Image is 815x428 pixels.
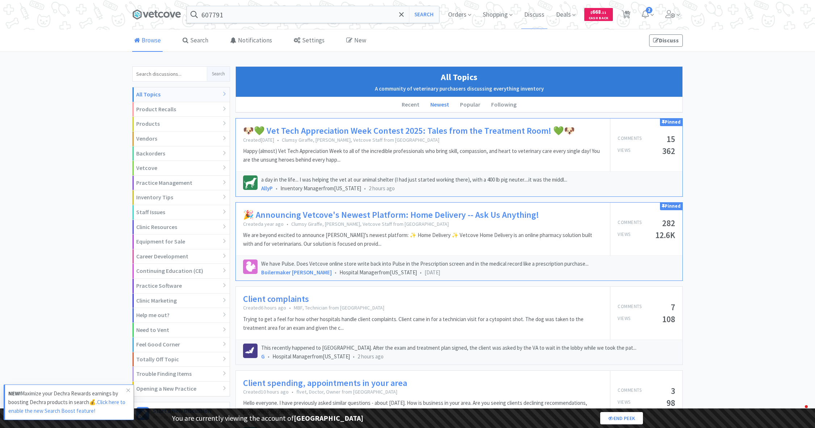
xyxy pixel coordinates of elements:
[261,353,265,360] a: G
[133,67,207,81] input: Search discussions...
[243,126,575,136] a: 🐶💚 Vet Tech Appreciation Week Contest 2025: Tales from the Treatment Room! 💚🐶
[590,8,606,15] span: 668
[649,34,683,47] a: Discuss
[132,30,163,52] a: Browse
[243,304,603,311] p: Created 6 hours ago MBF, Technician from [GEOGRAPHIC_DATA]
[261,269,332,276] a: Boilermaker [PERSON_NAME]
[133,146,230,161] div: Backorders
[353,353,355,360] span: •
[590,10,592,15] span: $
[618,231,631,239] p: Views
[261,185,273,192] a: AllyP
[294,414,363,423] strong: [GEOGRAPHIC_DATA]
[228,30,274,52] a: Notifications
[289,304,291,311] span: •
[618,135,641,143] p: Comments
[261,184,675,193] div: Inventory Manager from [US_STATE]
[618,387,641,395] p: Comments
[425,269,440,276] span: [DATE]
[396,97,425,112] li: Recent
[187,6,439,23] input: Search by item, sku, manufacturer, ingredient, size...
[261,175,675,184] p: a day in the life... I was helping the vet at our animal shelter (I had just started working ther...
[133,190,230,205] div: Inventory Tips
[646,7,652,13] span: 2
[486,97,522,112] li: Following
[8,389,126,415] p: Maximize your Dechra Rewards earnings by boosting Dechra products in search💰.
[358,353,384,360] span: 2 hours ago
[671,303,675,311] h5: 7
[662,147,675,155] h5: 362
[261,344,675,352] p: This recently happened to [GEOGRAPHIC_DATA]. After the exam and treatment plan signed, the client...
[369,185,395,192] span: 2 hours ago
[335,269,337,276] span: •
[133,102,230,117] div: Product Recalls
[261,352,675,361] div: Hospital Manager from [US_STATE]
[601,10,606,15] span: . 11
[655,231,675,239] h5: 12.6K
[243,294,309,304] a: Client complaints
[589,16,609,21] span: Cash Back
[133,382,230,396] div: Opening a New Practice
[618,399,631,407] p: Views
[666,399,675,407] h5: 98
[133,176,230,191] div: Practice Management
[276,185,277,192] span: •
[455,97,486,112] li: Popular
[268,353,269,360] span: •
[261,259,675,268] p: We have Pulse. Does Vetcove online store write back into Pulse in the Prescription screen and in ...
[133,294,230,308] div: Clinic Marketing
[619,12,634,19] a: 40
[409,6,439,23] button: Search
[243,221,603,227] p: Created a year ago Clumsy Giraffe, [PERSON_NAME], Vetcove Staff from [GEOGRAPHIC_DATA]
[133,161,230,176] div: Vetcove
[133,279,230,294] div: Practice Software
[133,352,230,367] div: Totally Off Topic
[584,5,613,24] a: $668.11Cash Back
[243,399,603,416] p: Hello everyone. I have previously asked similar questions - about [DATE]. How is business in your...
[181,30,210,52] a: Search
[133,205,230,220] div: Staff Issues
[521,12,547,18] a: Discuss
[133,367,230,382] div: Trouble Finding Items
[243,231,603,248] p: We are beyond excited to announce [PERSON_NAME]’s newest platform: ✨ Home Delivery ✨ Vetcove Home...
[133,234,230,249] div: Equipment for Sale
[277,137,279,143] span: •
[172,412,363,424] p: You are currently viewing the account of
[207,67,230,81] button: Search
[243,147,603,164] p: Happy (almost) Vet Tech Appreciation Week to all of the incredible professionals who bring skill,...
[261,268,675,277] div: Hospital Manager from [US_STATE]
[600,412,643,424] a: End Peek
[133,117,230,132] div: Products
[671,387,675,395] h5: 3
[618,147,631,155] p: Views
[243,378,407,388] a: Client spending, appointments in your area
[660,119,682,126] div: Pinned
[420,269,422,276] span: •
[790,403,808,421] iframe: Intercom live chat
[666,135,675,143] h5: 15
[133,308,230,323] div: Help me out?
[425,97,455,112] li: Newest
[132,402,230,425] a: Start a New DiscussionWhat do you want to discuss?
[8,390,21,397] strong: NEW!
[660,203,682,210] div: Pinned
[133,87,230,102] div: All Topics
[133,264,230,279] div: Continuing Education (CE)
[243,388,603,395] p: Created 10 hours ago flvet, Doctor, Owner from [GEOGRAPHIC_DATA]
[364,185,366,192] span: •
[243,315,603,332] p: Trying to get a feel for how other hospitals handle client complaints. Client came in for a techn...
[133,220,230,235] div: Clinic Resources
[133,323,230,338] div: Need to Vent
[292,30,326,52] a: Settings
[618,303,641,311] p: Comments
[618,315,631,323] p: Views
[662,315,675,323] h5: 108
[153,406,211,414] h6: Start a New Discussion
[344,30,368,52] a: New
[133,337,230,352] div: Feel Good Corner
[133,132,230,146] div: Vendors
[662,219,675,227] h5: 282
[239,84,679,93] h2: A community of veterinary purchasers discussing everything inventory
[292,388,293,395] span: •
[287,221,288,227] span: •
